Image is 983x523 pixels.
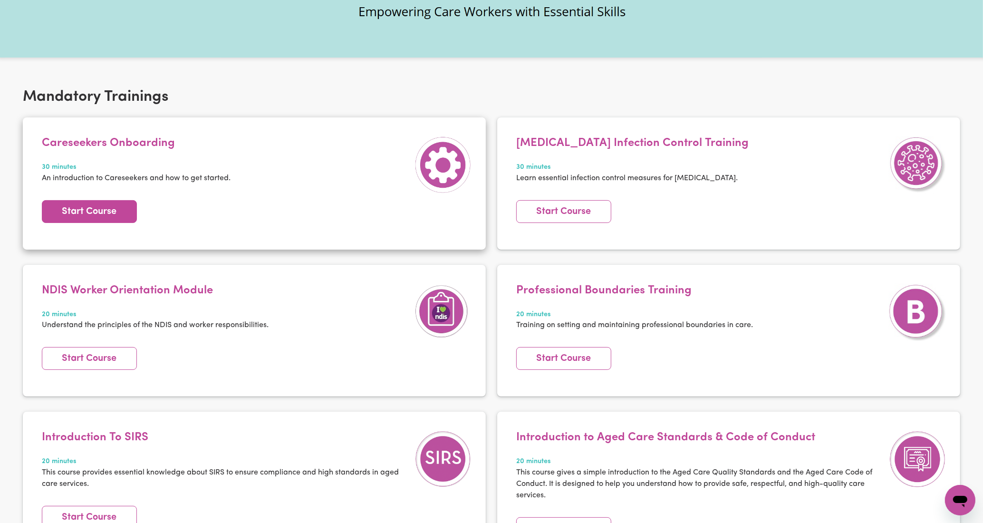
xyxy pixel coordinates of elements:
span: 20 minutes [42,310,269,320]
h4: NDIS Worker Orientation Module [42,284,269,298]
h4: Introduction to Aged Care Standards & Code of Conduct [516,431,884,445]
span: 20 minutes [516,456,884,467]
a: Start Course [42,347,137,370]
p: This course gives a simple introduction to the Aged Care Quality Standards and the Aged Care Code... [516,467,884,501]
a: Start Course [516,347,611,370]
h4: Careseekers Onboarding [42,136,231,150]
p: Training on setting and maintaining professional boundaries in care. [516,320,753,331]
h4: [MEDICAL_DATA] Infection Control Training [516,136,749,150]
p: This course provides essential knowledge about SIRS to ensure compliance and high standards in ag... [42,467,410,490]
span: 30 minutes [516,162,749,173]
h4: Introduction To SIRS [42,431,410,445]
p: Learn essential infection control measures for [MEDICAL_DATA]. [516,173,749,184]
a: Start Course [516,200,611,223]
h2: Mandatory Trainings [23,88,960,106]
span: 20 minutes [516,310,753,320]
p: An introduction to Careseekers and how to get started. [42,173,231,184]
p: Understand the principles of the NDIS and worker responsibilities. [42,320,269,331]
h4: Professional Boundaries Training [516,284,753,298]
span: 30 minutes [42,162,231,173]
iframe: Button to launch messaging window, conversation in progress [945,485,975,515]
a: Start Course [42,200,137,223]
span: 20 minutes [42,456,410,467]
